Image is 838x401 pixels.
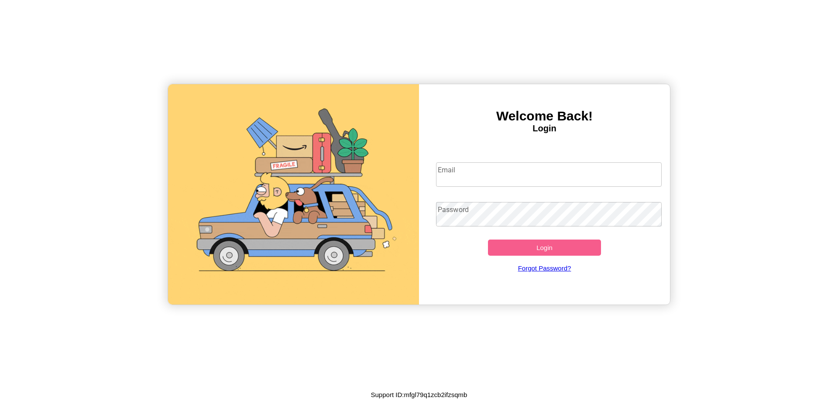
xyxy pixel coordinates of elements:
h3: Welcome Back! [419,109,670,123]
img: gif [168,84,419,305]
p: Support ID: mfgl79q1zcb2ifzsqmb [371,389,467,401]
a: Forgot Password? [432,256,658,281]
h4: Login [419,123,670,134]
button: Login [488,240,601,256]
